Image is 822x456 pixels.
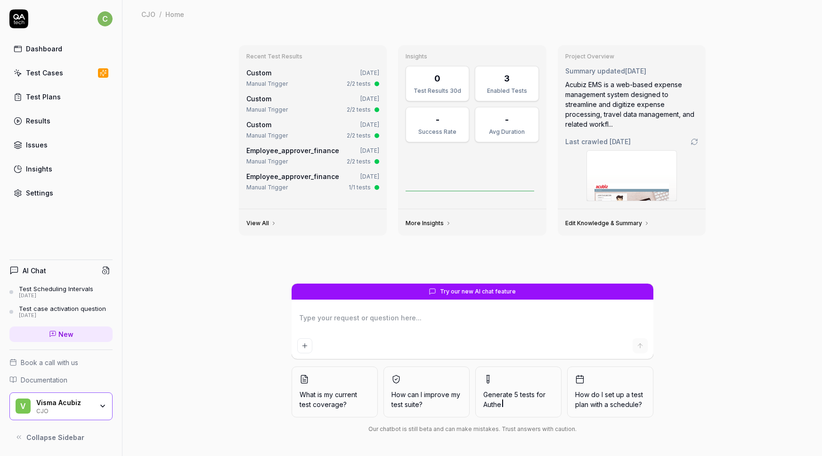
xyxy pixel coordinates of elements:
a: Test Scheduling Intervals[DATE] [9,285,113,299]
a: Test Plans [9,88,113,106]
span: Custom [246,121,271,129]
a: Settings [9,184,113,202]
span: Book a call with us [21,358,78,367]
div: Home [165,9,184,19]
span: Custom [246,95,271,103]
div: / [159,9,162,19]
a: Results [9,112,113,130]
div: Test Scheduling Intervals [19,285,93,293]
span: Generate 5 tests for [483,390,553,409]
time: [DATE] [360,173,379,180]
a: Custom[DATE]Manual Trigger2/2 tests [244,66,382,90]
div: Avg Duration [481,128,532,136]
div: 2/2 tests [347,131,371,140]
a: New [9,326,113,342]
a: Edit Knowledge & Summary [565,220,650,227]
div: Manual Trigger [246,131,288,140]
div: Results [26,116,50,126]
div: 3 [504,72,510,85]
div: Test case activation question [19,305,106,312]
span: Custom [246,69,271,77]
a: Test case activation question[DATE] [9,305,113,319]
div: CJO [36,407,93,414]
h3: Insights [406,53,539,60]
time: [DATE] [610,138,631,146]
div: 1/1 tests [349,183,371,192]
a: View All [246,220,277,227]
button: What is my current test coverage? [292,366,378,417]
span: Last crawled [565,137,631,147]
a: Employee_approver_finance[DATE]Manual Trigger1/1 tests [244,170,382,194]
div: Test Results 30d [412,87,463,95]
button: Collapse Sidebar [9,428,113,447]
span: Try our new AI chat feature [440,287,516,296]
span: Documentation [21,375,67,385]
div: Manual Trigger [246,80,288,88]
button: Add attachment [297,338,312,353]
div: Manual Trigger [246,157,288,166]
div: 2/2 tests [347,106,371,114]
time: [DATE] [360,95,379,102]
a: Go to crawling settings [691,138,698,146]
div: 2/2 tests [347,157,371,166]
time: [DATE] [625,67,646,75]
span: Summary updated [565,67,625,75]
time: [DATE] [360,121,379,128]
a: Custom[DATE]Manual Trigger2/2 tests [244,92,382,116]
div: Manual Trigger [246,183,288,192]
div: Visma Acubiz [36,399,93,407]
div: Test Cases [26,68,63,78]
button: How can I improve my test suite? [383,366,470,417]
a: Employee_approver_finance [246,147,339,155]
h3: Project Overview [565,53,699,60]
span: Collapse Sidebar [26,432,84,442]
a: Employee_approver_finance [246,172,339,180]
div: [DATE] [19,293,93,299]
div: 2/2 tests [347,80,371,88]
div: Test Plans [26,92,61,102]
div: - [436,113,439,126]
a: Book a call with us [9,358,113,367]
h3: Recent Test Results [246,53,380,60]
img: Screenshot [587,151,676,201]
button: c [98,9,113,28]
div: Our chatbot is still beta and can make mistakes. Trust answers with caution. [292,425,653,433]
div: 0 [434,72,440,85]
a: Dashboard [9,40,113,58]
a: Issues [9,136,113,154]
div: Success Rate [412,128,463,136]
h4: AI Chat [23,266,46,276]
button: How do I set up a test plan with a schedule? [567,366,653,417]
div: - [505,113,509,126]
a: Employee_approver_finance[DATE]Manual Trigger2/2 tests [244,144,382,168]
span: c [98,11,113,26]
time: [DATE] [360,147,379,154]
div: Dashboard [26,44,62,54]
a: Test Cases [9,64,113,82]
button: Generate 5 tests forAuthe [475,366,562,417]
div: Issues [26,140,48,150]
a: Documentation [9,375,113,385]
a: More Insights [406,220,451,227]
a: Insights [9,160,113,178]
div: [DATE] [19,312,106,319]
a: Custom[DATE]Manual Trigger2/2 tests [244,118,382,142]
span: How do I set up a test plan with a schedule? [575,390,645,409]
time: [DATE] [360,69,379,76]
div: Insights [26,164,52,174]
button: VVisma AcubizCJO [9,392,113,421]
span: What is my current test coverage? [300,390,370,409]
div: Manual Trigger [246,106,288,114]
span: Authe [483,400,501,408]
div: Acubiz EMS is a web-based expense management system designed to streamline and digitize expense p... [565,80,699,129]
span: How can I improve my test suite? [391,390,462,409]
div: CJO [141,9,155,19]
span: V [16,399,31,414]
span: New [58,329,73,339]
div: Enabled Tests [481,87,532,95]
div: Settings [26,188,53,198]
